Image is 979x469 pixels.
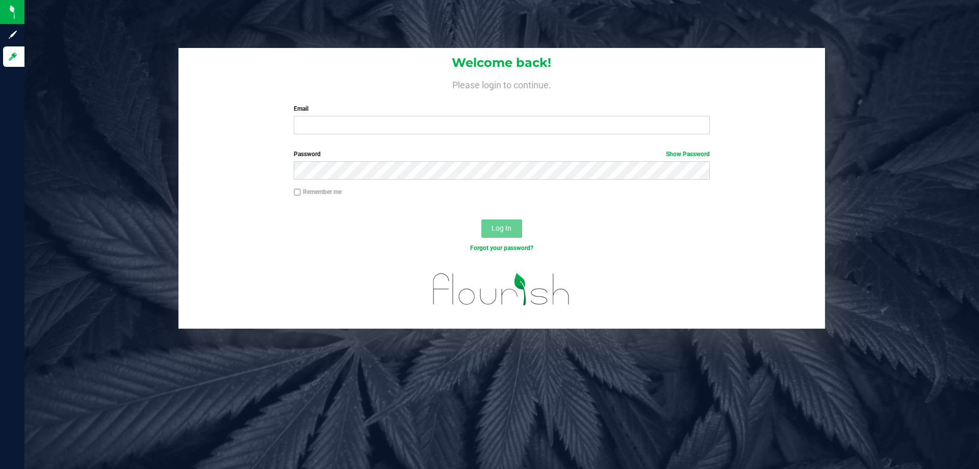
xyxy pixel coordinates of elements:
[421,263,582,315] img: flourish_logo.svg
[470,244,533,252] a: Forgot your password?
[294,151,321,158] span: Password
[294,189,301,196] input: Remember me
[666,151,710,158] a: Show Password
[8,52,18,62] inline-svg: Log in
[8,30,18,40] inline-svg: Sign up
[492,224,511,232] span: Log In
[294,104,709,113] label: Email
[178,56,825,69] h1: Welcome back!
[294,187,342,196] label: Remember me
[178,78,825,90] h4: Please login to continue.
[481,219,522,238] button: Log In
